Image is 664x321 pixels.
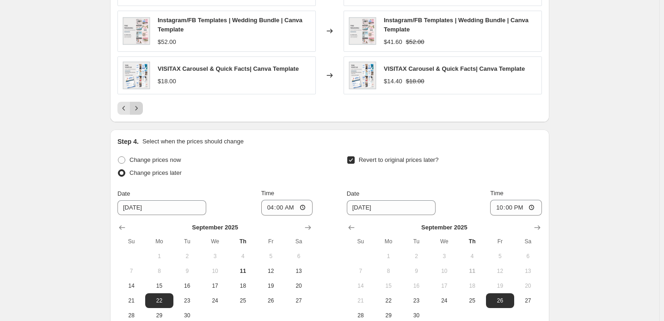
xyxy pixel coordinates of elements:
span: 14 [121,282,141,290]
button: Saturday September 13 2025 [514,264,542,278]
button: Thursday September 4 2025 [458,249,486,264]
button: Today Thursday September 11 2025 [458,264,486,278]
span: Mo [149,238,169,245]
button: Wednesday September 3 2025 [430,249,458,264]
span: 19 [261,282,281,290]
span: 21 [121,297,141,304]
span: Revert to original prices later? [359,156,439,163]
input: 12:00 [261,200,313,216]
span: VISITAX Carousel & Quick Facts| Canva Template [384,65,525,72]
span: 23 [406,297,426,304]
input: 9/11/2025 [347,200,436,215]
span: 10 [205,267,225,275]
span: 4 [462,253,482,260]
button: Friday September 5 2025 [257,249,285,264]
span: 11 [233,267,253,275]
span: 12 [261,267,281,275]
span: 9 [406,267,426,275]
button: Sunday September 21 2025 [347,293,375,308]
button: Wednesday September 10 2025 [430,264,458,278]
th: Monday [375,234,402,249]
button: Monday September 8 2025 [145,264,173,278]
span: 13 [289,267,309,275]
button: Thursday September 25 2025 [229,293,257,308]
button: Thursday September 18 2025 [229,278,257,293]
div: $41.60 [384,37,402,47]
span: Change prices later [129,169,182,176]
button: Monday September 1 2025 [145,249,173,264]
button: Saturday September 27 2025 [285,293,313,308]
button: Friday September 26 2025 [257,293,285,308]
span: Su [350,238,371,245]
button: Tuesday September 16 2025 [173,278,201,293]
button: Friday September 19 2025 [257,278,285,293]
button: Sunday September 7 2025 [117,264,145,278]
span: 16 [177,282,197,290]
span: 20 [518,282,538,290]
span: 29 [378,312,399,319]
span: 2 [177,253,197,260]
button: Tuesday September 16 2025 [402,278,430,293]
input: 12:00 [490,200,542,216]
span: Tu [177,238,197,245]
button: Show previous month, August 2025 [345,221,358,234]
button: Tuesday September 2 2025 [173,249,201,264]
span: Date [347,190,359,197]
div: $14.40 [384,77,402,86]
span: 27 [518,297,538,304]
span: 5 [261,253,281,260]
button: Saturday September 13 2025 [285,264,313,278]
th: Thursday [458,234,486,249]
button: Thursday September 25 2025 [458,293,486,308]
p: Select when the prices should change [142,137,244,146]
span: Fr [261,238,281,245]
button: Thursday September 18 2025 [458,278,486,293]
button: Thursday September 4 2025 [229,249,257,264]
span: 25 [462,297,482,304]
span: 3 [205,253,225,260]
span: Th [462,238,482,245]
button: Saturday September 6 2025 [514,249,542,264]
span: 16 [406,282,426,290]
span: 14 [350,282,371,290]
button: Monday September 22 2025 [375,293,402,308]
th: Thursday [229,234,257,249]
button: Sunday September 21 2025 [117,293,145,308]
span: 25 [233,297,253,304]
button: Show previous month, August 2025 [116,221,129,234]
span: 29 [149,312,169,319]
button: Sunday September 14 2025 [117,278,145,293]
span: Fr [490,238,510,245]
span: 26 [261,297,281,304]
img: Visitax_bundle_mockup_blurred_80x.png [349,62,376,89]
span: Mo [378,238,399,245]
span: We [205,238,225,245]
span: 3 [434,253,455,260]
button: Sunday September 14 2025 [347,278,375,293]
span: Sa [518,238,538,245]
th: Sunday [117,234,145,249]
button: Wednesday September 10 2025 [201,264,229,278]
button: Next [130,102,143,115]
img: Visitax_bundle_mockup_blurred_80x.png [123,62,150,89]
span: 6 [289,253,309,260]
button: Saturday September 20 2025 [514,278,542,293]
th: Saturday [514,234,542,249]
button: Wednesday September 24 2025 [430,293,458,308]
button: Today Thursday September 11 2025 [229,264,257,278]
span: 24 [205,297,225,304]
button: Monday September 1 2025 [375,249,402,264]
span: 22 [378,297,399,304]
h2: Step 4. [117,137,139,146]
span: 22 [149,297,169,304]
span: 19 [490,282,510,290]
button: Friday September 12 2025 [257,264,285,278]
button: Show next month, October 2025 [301,221,314,234]
button: Tuesday September 23 2025 [173,293,201,308]
button: Saturday September 6 2025 [285,249,313,264]
span: Tu [406,238,426,245]
button: Monday September 22 2025 [145,293,173,308]
span: 23 [177,297,197,304]
span: 15 [149,282,169,290]
span: 13 [518,267,538,275]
